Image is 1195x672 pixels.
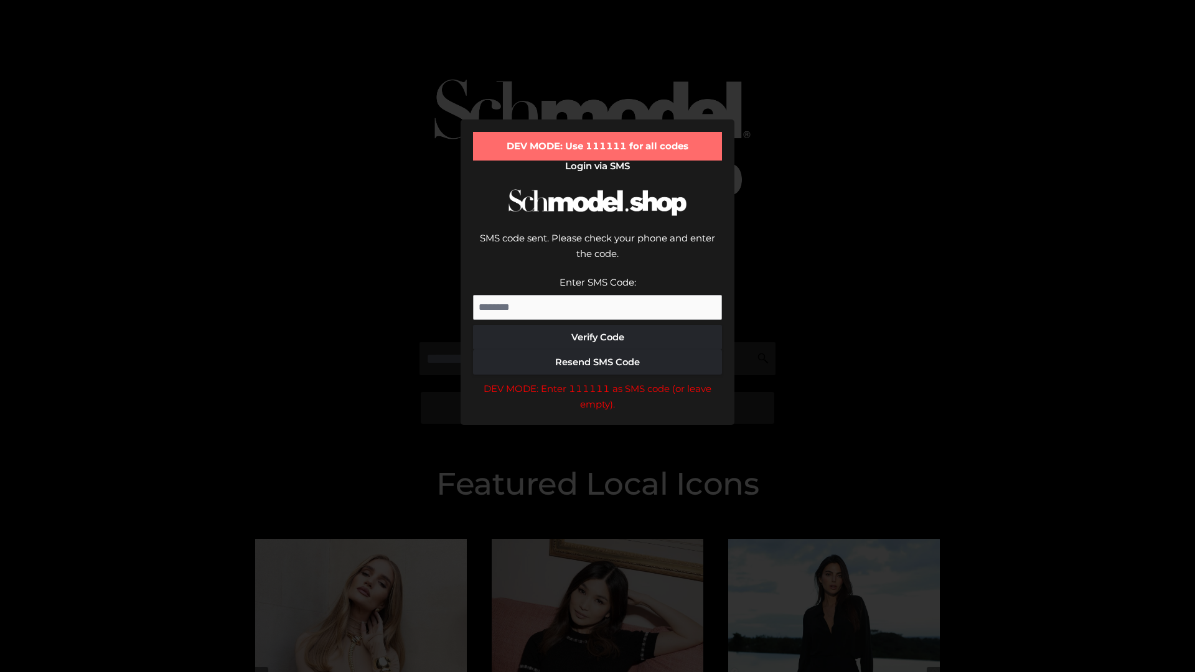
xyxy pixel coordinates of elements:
[473,230,722,274] div: SMS code sent. Please check your phone and enter the code.
[504,178,691,227] img: Schmodel Logo
[473,132,722,161] div: DEV MODE: Use 111111 for all codes
[473,350,722,375] button: Resend SMS Code
[473,325,722,350] button: Verify Code
[473,161,722,172] h2: Login via SMS
[473,381,722,413] div: DEV MODE: Enter 111111 as SMS code (or leave empty).
[560,276,636,288] label: Enter SMS Code:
